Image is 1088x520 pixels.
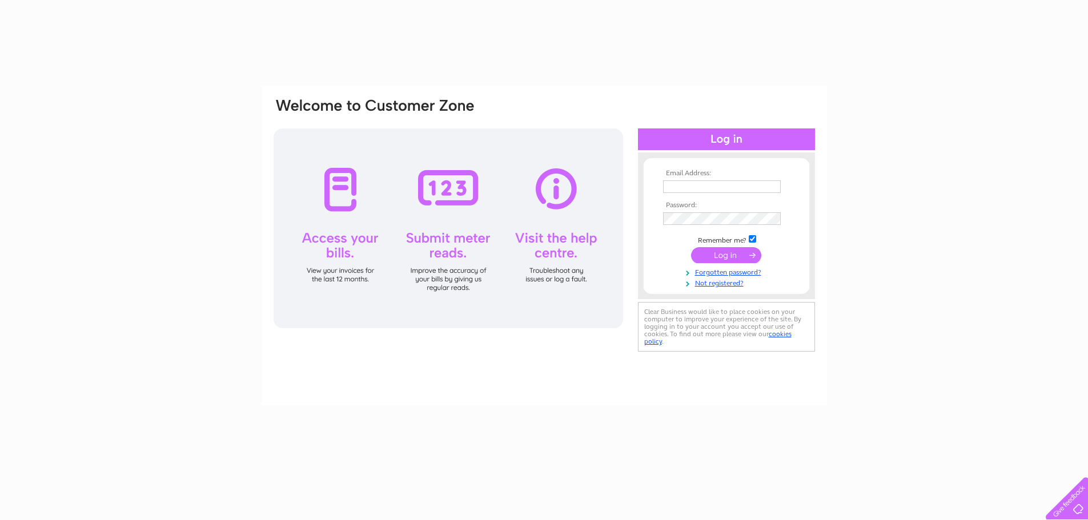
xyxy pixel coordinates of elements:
a: cookies policy [644,330,792,345]
div: Clear Business would like to place cookies on your computer to improve your experience of the sit... [638,302,815,352]
input: Submit [691,247,761,263]
th: Password: [660,201,793,209]
td: Remember me? [660,233,793,245]
th: Email Address: [660,170,793,178]
a: Forgotten password? [663,266,793,277]
a: Not registered? [663,277,793,288]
